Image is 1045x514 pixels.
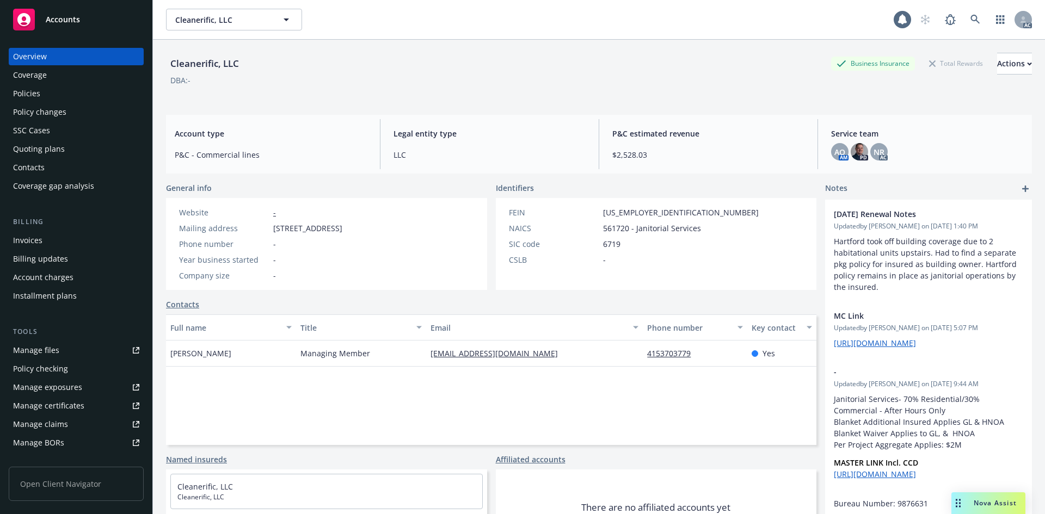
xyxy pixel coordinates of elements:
div: Mailing address [179,222,269,234]
a: Affiliated accounts [496,454,565,465]
div: Manage files [13,342,59,359]
a: Named insureds [166,454,227,465]
a: [URL][DOMAIN_NAME] [834,469,916,479]
a: Coverage [9,66,144,84]
span: MC Link [834,310,995,321]
span: General info [166,182,212,194]
a: Manage files [9,342,144,359]
button: Cleanerific, LLC [166,9,302,30]
button: Email [426,314,643,340]
a: Manage exposures [9,379,144,396]
strong: MASTER LINK Incl. CCD [834,457,918,468]
div: Policies [13,85,40,102]
span: Updated by [PERSON_NAME] on [DATE] 9:44 AM [834,379,1023,389]
span: Notes [825,182,847,195]
div: FEIN [509,207,599,218]
span: Updated by [PERSON_NAME] on [DATE] 1:40 PM [834,221,1023,231]
a: Manage claims [9,416,144,433]
span: LLC [394,149,586,160]
span: Updated by [PERSON_NAME] on [DATE] 5:07 PM [834,323,1023,333]
a: Manage certificates [9,397,144,414]
span: - [273,270,276,281]
a: Billing updates [9,250,144,268]
span: 6719 [603,238,620,250]
a: [URL][DOMAIN_NAME] [834,338,916,348]
a: Contacts [9,159,144,176]
span: Identifiers [496,182,534,194]
div: Tools [9,326,144,337]
span: Cleanerific, LLC [175,14,269,26]
span: Yes [763,348,775,359]
a: [EMAIL_ADDRESS][DOMAIN_NAME] [431,348,567,358]
div: Actions [997,53,1032,74]
span: [PERSON_NAME] [170,348,231,359]
a: SSC Cases [9,122,144,139]
div: MC LinkUpdatedby [PERSON_NAME] on [DATE] 5:07 PM[URL][DOMAIN_NAME] [825,301,1032,357]
div: Manage claims [13,416,68,433]
p: Janitorial Services- 70% Residential/30% Commercial - After Hours Only Blanket Additional Insured... [834,393,1023,450]
span: Open Client Navigator [9,467,144,501]
span: - [273,254,276,265]
a: Account charges [9,269,144,286]
a: Policies [9,85,144,102]
div: Website [179,207,269,218]
img: photo [851,143,868,160]
span: There are no affiliated accounts yet [581,501,730,514]
div: Phone number [179,238,269,250]
a: Search [964,9,986,30]
div: Policy checking [13,360,68,377]
button: Full name [166,314,296,340]
div: Manage BORs [13,434,64,451]
div: Coverage [13,66,47,84]
a: Contacts [166,299,199,310]
a: Invoices [9,232,144,249]
a: Policy checking [9,360,144,377]
span: Account type [175,128,367,139]
a: Switch app [989,9,1011,30]
span: [STREET_ADDRESS] [273,222,342,234]
a: Quoting plans [9,140,144,158]
span: P&C - Commercial lines [175,149,367,160]
div: Invoices [13,232,42,249]
a: - [273,207,276,218]
div: Quoting plans [13,140,65,158]
a: Coverage gap analysis [9,177,144,195]
div: NAICS [509,222,599,234]
span: Nova Assist [974,498,1017,507]
span: [DATE] Renewal Notes [834,208,995,220]
a: Cleanerific, LLC [177,481,233,492]
span: Accounts [46,15,80,24]
div: Billing [9,216,144,227]
a: Start snowing [914,9,936,30]
span: Managing Member [300,348,370,359]
div: Contacts [13,159,45,176]
div: Overview [13,48,47,65]
div: DBA: - [170,75,190,86]
p: Bureau Number: 9876631 [834,498,1023,509]
span: $2,528.03 [612,149,804,160]
div: [DATE] Renewal NotesUpdatedby [PERSON_NAME] on [DATE] 1:40 PMHartford took off building coverage ... [825,200,1032,301]
div: Company size [179,270,269,281]
span: - [273,238,276,250]
div: Coverage gap analysis [13,177,94,195]
a: Summary of insurance [9,453,144,470]
span: 561720 - Janitorial Services [603,222,701,234]
span: NR [874,146,884,158]
div: Drag to move [951,492,965,514]
div: SSC Cases [13,122,50,139]
span: - [834,366,995,377]
a: Accounts [9,4,144,35]
div: Summary of insurance [13,453,96,470]
button: Nova Assist [951,492,1025,514]
div: CSLB [509,254,599,265]
div: SIC code [509,238,599,250]
div: Full name [170,322,280,333]
a: Policy changes [9,103,144,121]
div: Business Insurance [831,57,915,70]
div: Key contact [752,322,800,333]
a: add [1019,182,1032,195]
div: Manage exposures [13,379,82,396]
a: Overview [9,48,144,65]
span: [US_EMPLOYER_IDENTIFICATION_NUMBER] [603,207,759,218]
